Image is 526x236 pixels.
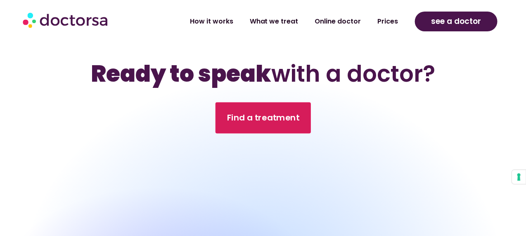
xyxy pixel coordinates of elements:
a: Find a treatment [215,102,310,134]
a: Prices [370,12,407,31]
nav: Menu [141,12,407,31]
a: How it works [182,12,242,31]
span: see a doctor [431,15,481,28]
span: Find a treatment [227,112,299,124]
a: What we treat [242,12,307,31]
button: Your consent preferences for tracking technologies [512,170,526,184]
a: Online doctor [307,12,370,31]
a: see a doctor [415,12,498,31]
b: Ready to speak [91,58,271,90]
